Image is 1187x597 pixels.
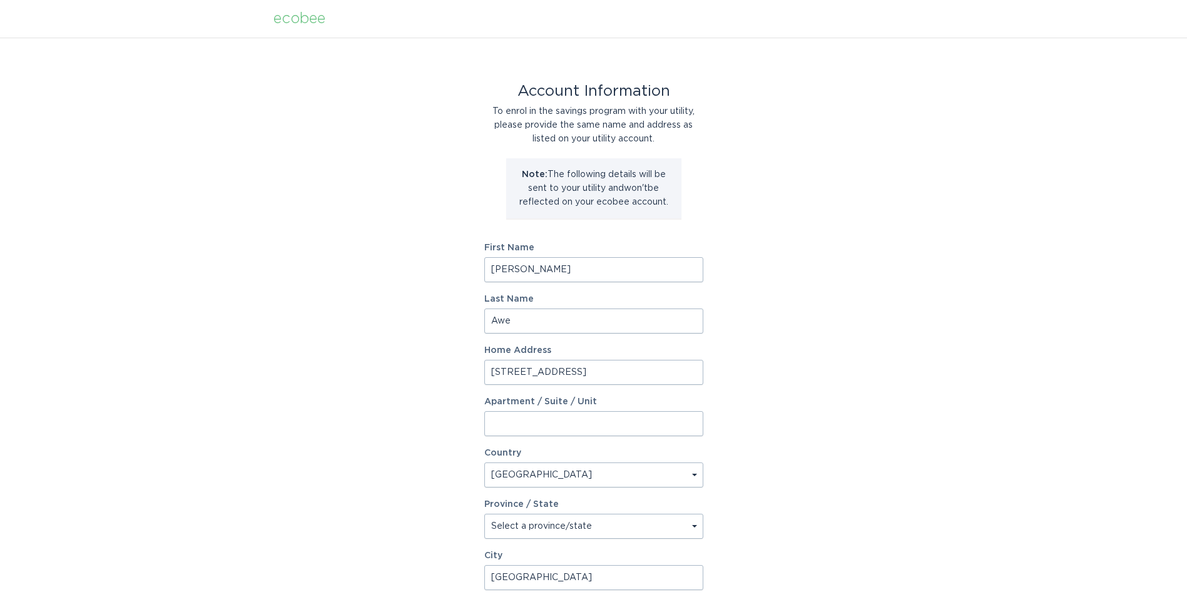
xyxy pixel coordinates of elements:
[484,449,521,457] label: Country
[484,397,703,406] label: Apartment / Suite / Unit
[484,551,703,560] label: City
[484,295,703,304] label: Last Name
[273,12,325,26] div: ecobee
[522,170,548,179] strong: Note:
[484,243,703,252] label: First Name
[516,168,672,209] p: The following details will be sent to your utility and won't be reflected on your ecobee account.
[484,346,703,355] label: Home Address
[484,105,703,146] div: To enrol in the savings program with your utility, please provide the same name and address as li...
[484,84,703,98] div: Account Information
[484,500,559,509] label: Province / State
